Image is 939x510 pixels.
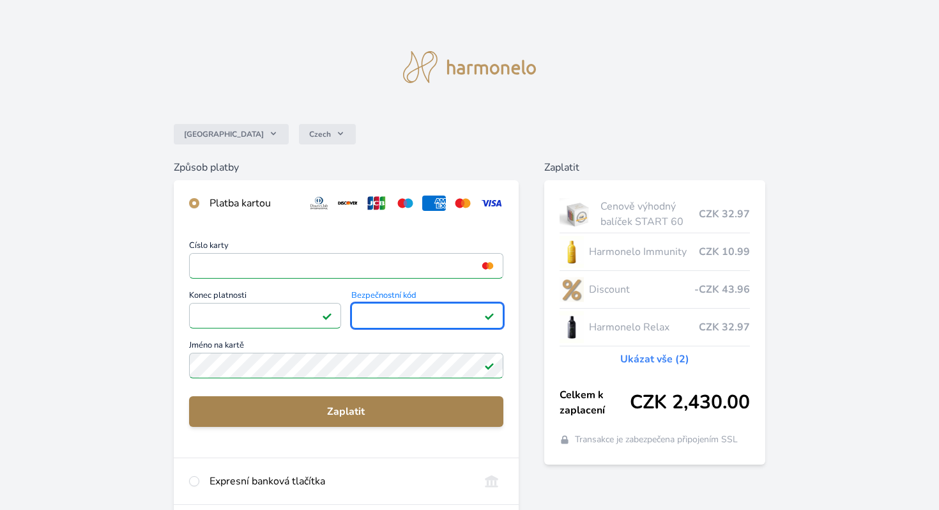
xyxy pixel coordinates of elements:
[299,124,356,144] button: Czech
[620,352,689,367] a: Ukázat vše (2)
[199,404,493,419] span: Zaplatit
[210,196,298,211] div: Platba kartou
[630,391,750,414] span: CZK 2,430.00
[560,198,596,230] img: start.jpg
[560,274,584,305] img: discount-lo.png
[484,311,494,321] img: Platné pole
[174,124,289,144] button: [GEOGRAPHIC_DATA]
[600,199,699,229] span: Cenově výhodný balíček START 60
[210,474,469,489] div: Expresní banková tlačítka
[393,196,417,211] img: maestro.svg
[357,307,498,325] iframe: Iframe pro bezpečnostní kód
[544,160,766,175] h6: Zaplatit
[322,311,332,321] img: Platné pole
[351,291,503,303] span: Bezpečnostní kód
[184,129,264,139] span: [GEOGRAPHIC_DATA]
[699,320,750,335] span: CZK 32.97
[195,307,335,325] iframe: Iframe pro datum vypršení platnosti
[589,282,695,297] span: Discount
[560,311,584,343] img: CLEAN_RELAX_se_stinem_x-lo.jpg
[694,282,750,297] span: -CZK 43.96
[560,236,584,268] img: IMMUNITY_se_stinem_x-lo.jpg
[174,160,519,175] h6: Způsob platby
[575,433,738,446] span: Transakce je zabezpečena připojením SSL
[189,242,503,253] span: Číslo karty
[309,129,331,139] span: Czech
[479,260,496,272] img: mc
[480,474,503,489] img: onlineBanking_CZ.svg
[422,196,446,211] img: amex.svg
[480,196,503,211] img: visa.svg
[484,360,494,371] img: Platné pole
[189,341,503,353] span: Jméno na kartě
[699,206,750,222] span: CZK 32.97
[589,320,699,335] span: Harmonelo Relax
[560,387,630,418] span: Celkem k zaplacení
[189,396,503,427] button: Zaplatit
[195,257,498,275] iframe: Iframe pro číslo karty
[699,244,750,259] span: CZK 10.99
[403,51,536,83] img: logo.svg
[307,196,331,211] img: diners.svg
[589,244,699,259] span: Harmonelo Immunity
[336,196,360,211] img: discover.svg
[189,353,503,378] input: Jméno na kartěPlatné pole
[365,196,388,211] img: jcb.svg
[451,196,475,211] img: mc.svg
[189,291,341,303] span: Konec platnosti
